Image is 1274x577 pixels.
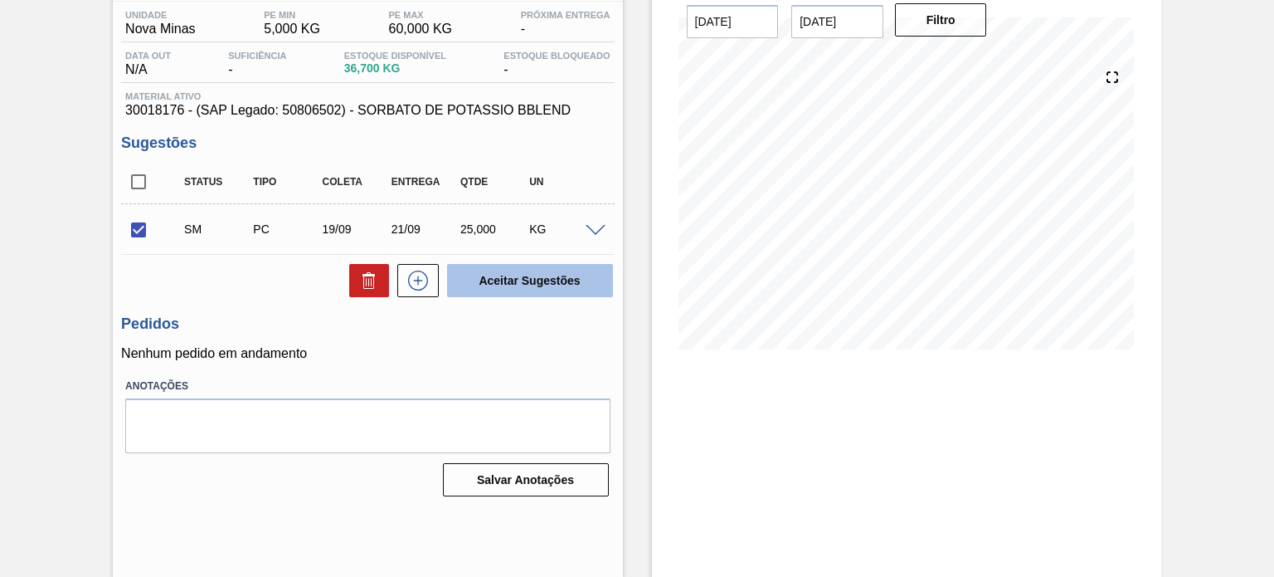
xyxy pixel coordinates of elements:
[121,134,614,152] h3: Sugestões
[125,374,610,399] label: Anotações
[125,10,195,20] span: Unidade
[525,176,601,188] div: UN
[389,10,453,20] span: PE MAX
[180,222,255,236] div: Sugestão Manual
[224,51,290,77] div: -
[389,264,439,297] div: Nova sugestão
[439,262,615,299] div: Aceitar Sugestões
[687,5,779,38] input: dd/mm/yyyy
[389,22,453,37] span: 60,000 KG
[249,176,324,188] div: Tipo
[121,346,614,361] p: Nenhum pedido em andamento
[499,51,614,77] div: -
[264,22,320,37] span: 5,000 KG
[447,264,613,297] button: Aceitar Sugestões
[125,91,610,101] span: Material ativo
[456,222,532,236] div: 25,000
[387,176,463,188] div: Entrega
[443,463,609,496] button: Salvar Anotações
[344,62,446,75] span: 36,700 KG
[121,51,175,77] div: N/A
[125,22,195,37] span: Nova Minas
[517,10,615,37] div: -
[521,10,610,20] span: Próxima Entrega
[121,315,614,333] h3: Pedidos
[456,176,532,188] div: Qtde
[525,222,601,236] div: KG
[228,51,286,61] span: Suficiência
[264,10,320,20] span: PE MIN
[125,103,610,118] span: 30018176 - (SAP Legado: 50806502) - SORBATO DE POTASSIO BBLEND
[791,5,883,38] input: dd/mm/yyyy
[318,222,394,236] div: 19/09/2025
[503,51,610,61] span: Estoque Bloqueado
[387,222,463,236] div: 21/09/2025
[341,264,389,297] div: Excluir Sugestões
[249,222,324,236] div: Pedido de Compra
[125,51,171,61] span: Data out
[895,3,987,37] button: Filtro
[318,176,394,188] div: Coleta
[344,51,446,61] span: Estoque Disponível
[180,176,255,188] div: Status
